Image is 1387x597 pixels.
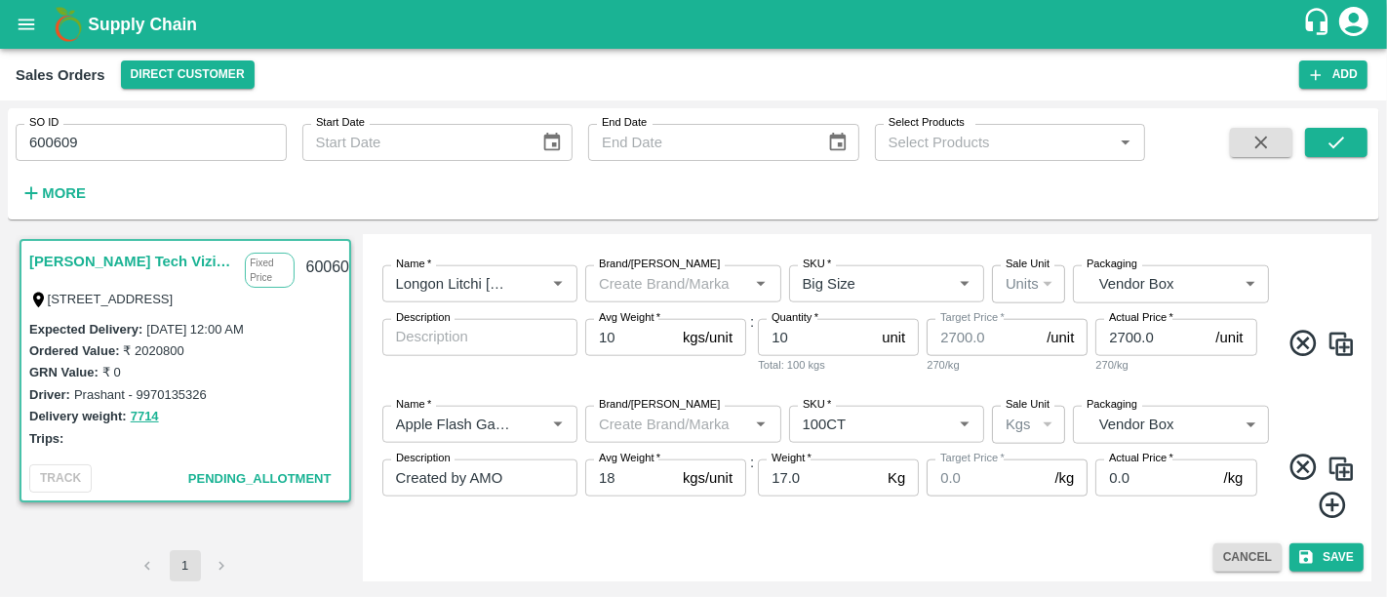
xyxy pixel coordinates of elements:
input: Create Brand/Marka [591,412,743,437]
label: Actual Price [1109,451,1173,466]
b: Supply Chain [88,15,197,34]
label: Trips: [29,431,63,446]
button: Open [952,412,977,437]
input: Name [388,271,515,297]
label: Quantity [772,310,818,326]
button: More [16,177,91,210]
label: Weight [772,451,812,466]
input: Enter SO ID [16,124,287,161]
label: Sale Unit [1006,257,1050,272]
div: account of current user [1336,4,1371,45]
label: [STREET_ADDRESS] [48,292,174,306]
label: Name [396,257,431,272]
input: 0.0 [758,459,880,497]
label: Target Price [940,310,1005,326]
div: 600609 [295,245,370,291]
p: Kgs [1006,414,1031,435]
input: Name [388,412,515,437]
button: Choose date [534,124,571,161]
label: Description [396,451,451,466]
button: page 1 [170,550,201,581]
input: End Date [588,124,812,161]
input: Start Date [302,124,526,161]
a: Supply Chain [88,11,1302,38]
label: Brand/[PERSON_NAME] [599,397,720,413]
input: 0.0 [585,459,675,497]
strong: More [42,185,86,201]
button: 7714 [131,406,159,428]
p: Vendor Box [1099,414,1238,435]
div: : [371,250,1365,390]
span: Pending_Allotment [188,471,332,486]
label: SKU [803,257,831,272]
p: Fixed Price [245,253,294,288]
label: Packaging [1087,257,1137,272]
input: 0.0 [585,319,675,356]
button: Open [1113,130,1138,155]
button: Open [748,412,773,437]
label: Brand/[PERSON_NAME] [599,257,720,272]
label: SO ID [29,115,59,131]
label: Select Products [889,115,965,131]
nav: pagination navigation [130,550,241,581]
label: Expected Delivery : [29,322,142,337]
input: SKU [795,271,922,297]
label: Start Date [316,115,365,131]
label: Ordered Value: [29,343,119,358]
img: CloneIcon [1327,455,1356,484]
label: Packaging [1087,397,1137,413]
p: kgs/unit [683,327,733,348]
p: Vendor Box [1099,273,1238,295]
label: Description [396,310,451,326]
p: Kg [888,467,905,489]
p: kgs/unit [683,467,733,489]
a: [PERSON_NAME] Tech Vizianagaram [29,249,235,274]
label: Name [396,397,431,413]
p: unit [882,327,905,348]
label: Delivery weight: [29,409,127,423]
input: 0.0 [758,319,874,356]
label: Sale Unit [1006,397,1050,413]
div: 270/kg [1095,356,1256,374]
button: Cancel [1213,543,1282,572]
p: /kg [1224,467,1244,489]
button: open drawer [4,2,49,47]
img: CloneIcon [1327,330,1356,359]
p: /unit [1215,327,1243,348]
label: End Date [602,115,647,131]
label: SKU [803,397,831,413]
p: /unit [1047,327,1074,348]
div: Sales Orders [16,62,105,88]
button: Choose date [819,124,856,161]
input: SKU [795,412,922,437]
button: Open [545,412,571,437]
button: Open [952,271,977,297]
button: Add [1299,60,1367,89]
label: Avg Weight [599,451,660,466]
p: Units [1006,273,1039,295]
label: Prashant - 9970135326 [74,387,207,402]
input: Create Brand/Marka [591,271,743,297]
label: ₹ 2020800 [123,343,183,358]
label: [DATE] 12:00 AM [146,322,243,337]
input: Select Products [881,130,1108,155]
label: GRN Value: [29,365,99,379]
button: Open [545,271,571,297]
button: Select DC [121,60,255,89]
label: Driver: [29,387,70,402]
img: logo [49,5,88,44]
button: Save [1289,543,1364,572]
button: Open [748,271,773,297]
div: 270/kg [927,356,1088,374]
label: Target Price [940,451,1005,466]
div: customer-support [1302,7,1336,42]
label: Actual Price [1109,310,1173,326]
div: : [371,390,1365,536]
p: /kg [1055,467,1075,489]
textarea: Created by AMO EXCEPTION [396,468,565,489]
label: ₹ 0 [102,365,121,379]
label: Avg Weight [599,310,660,326]
div: Total: 100 kgs [758,356,919,374]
